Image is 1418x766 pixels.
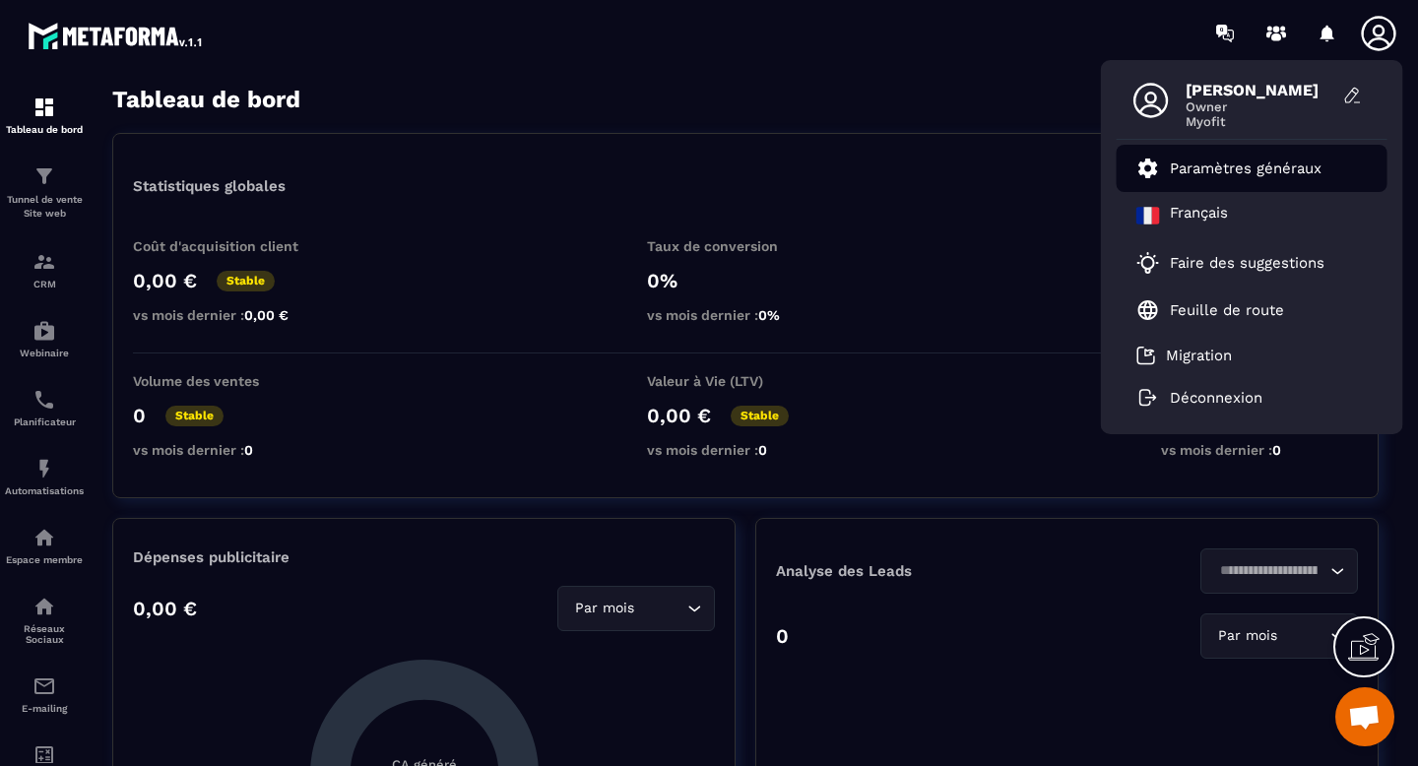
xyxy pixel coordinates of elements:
[244,307,289,323] span: 0,00 €
[1136,298,1284,322] a: Feuille de route
[244,442,253,458] span: 0
[32,96,56,119] img: formation
[133,548,715,566] p: Dépenses publicitaire
[1186,99,1333,114] span: Owner
[32,164,56,188] img: formation
[1186,81,1333,99] span: [PERSON_NAME]
[32,250,56,274] img: formation
[1136,157,1321,180] a: Paramètres généraux
[1200,548,1358,594] div: Search for option
[5,279,84,289] p: CRM
[32,457,56,480] img: automations
[638,598,682,619] input: Search for option
[1136,251,1343,275] a: Faire des suggestions
[5,150,84,235] a: formationformationTunnel de vente Site web
[557,586,715,631] div: Search for option
[1170,160,1321,177] p: Paramètres généraux
[1272,442,1281,458] span: 0
[5,124,84,135] p: Tableau de bord
[5,703,84,714] p: E-mailing
[1200,613,1358,659] div: Search for option
[5,442,84,511] a: automationsautomationsAutomatisations
[5,193,84,221] p: Tunnel de vente Site web
[758,442,767,458] span: 0
[217,271,275,291] p: Stable
[133,373,330,389] p: Volume des ventes
[133,177,286,195] p: Statistiques globales
[28,18,205,53] img: logo
[1136,346,1232,365] a: Migration
[647,238,844,254] p: Taux de conversion
[32,674,56,698] img: email
[647,373,844,389] p: Valeur à Vie (LTV)
[133,597,197,620] p: 0,00 €
[5,660,84,729] a: emailemailE-mailing
[1335,687,1394,746] div: Ouvrir le chat
[776,624,789,648] p: 0
[1170,204,1228,227] p: Français
[5,416,84,427] p: Planificateur
[1281,625,1325,647] input: Search for option
[1213,560,1325,582] input: Search for option
[647,307,844,323] p: vs mois dernier :
[647,442,844,458] p: vs mois dernier :
[570,598,638,619] span: Par mois
[133,404,146,427] p: 0
[1161,442,1358,458] p: vs mois dernier :
[5,554,84,565] p: Espace membre
[1166,347,1232,364] p: Migration
[1170,254,1324,272] p: Faire des suggestions
[32,595,56,618] img: social-network
[647,269,844,292] p: 0%
[112,86,300,113] h3: Tableau de bord
[1170,301,1284,319] p: Feuille de route
[5,81,84,150] a: formationformationTableau de bord
[1170,389,1262,407] p: Déconnexion
[5,373,84,442] a: schedulerschedulerPlanificateur
[5,485,84,496] p: Automatisations
[731,406,789,426] p: Stable
[647,404,711,427] p: 0,00 €
[758,307,780,323] span: 0%
[133,442,330,458] p: vs mois dernier :
[1213,625,1281,647] span: Par mois
[165,406,224,426] p: Stable
[32,526,56,549] img: automations
[5,348,84,358] p: Webinaire
[133,307,330,323] p: vs mois dernier :
[32,319,56,343] img: automations
[32,388,56,412] img: scheduler
[133,269,197,292] p: 0,00 €
[776,562,1067,580] p: Analyse des Leads
[5,580,84,660] a: social-networksocial-networkRéseaux Sociaux
[5,511,84,580] a: automationsautomationsEspace membre
[1186,114,1333,129] span: Myofit
[5,623,84,645] p: Réseaux Sociaux
[133,238,330,254] p: Coût d'acquisition client
[5,235,84,304] a: formationformationCRM
[5,304,84,373] a: automationsautomationsWebinaire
